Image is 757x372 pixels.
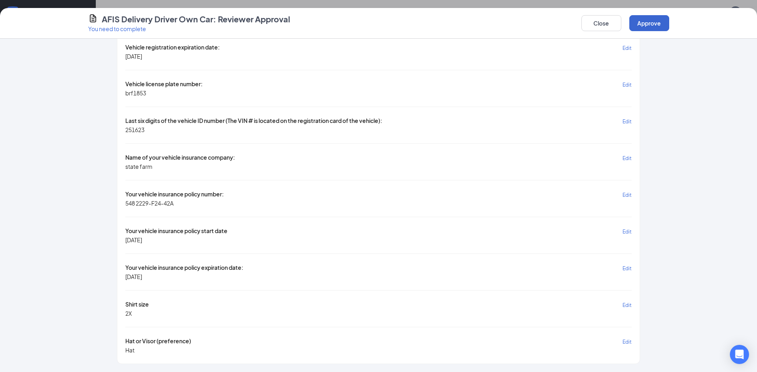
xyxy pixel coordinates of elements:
div: Open Intercom Messenger [730,345,749,364]
span: Edit [623,192,632,198]
button: Approve [629,15,669,31]
span: Edit [623,229,632,235]
span: [DATE] [125,273,142,281]
span: Hat or Visor (preference) [125,337,191,346]
span: brf1853 [125,89,146,97]
span: [DATE] [125,236,142,244]
button: Edit [623,43,632,52]
span: Edit [623,45,632,51]
span: Your vehicle insurance policy number: [125,190,224,199]
span: Your vehicle insurance policy start date [125,227,227,236]
span: Name of your vehicle insurance company: [125,153,235,162]
span: state farm [125,162,152,170]
button: Edit [623,337,632,346]
span: 2X [125,309,132,317]
span: Vehicle license plate number: [125,80,203,89]
button: Edit [623,117,632,126]
svg: CustomFormIcon [88,14,98,23]
span: Last six digits of the vehicle ID number (The VIN # is located on the registration card of the ve... [125,117,382,126]
span: Edit [623,265,632,271]
button: Edit [623,227,632,236]
button: Edit [623,190,632,199]
span: Edit [623,119,632,125]
span: [DATE] [125,52,142,60]
button: Edit [623,300,632,309]
button: Close [581,15,621,31]
h4: AFIS Delivery Driver Own Car: Reviewer Approval [102,14,290,25]
span: Edit [623,339,632,345]
span: Your vehicle insurance policy expiration date: [125,263,243,273]
span: Edit [623,82,632,88]
p: You need to complete [88,25,290,33]
button: Edit [623,263,632,273]
button: Edit [623,80,632,89]
span: Edit [623,155,632,161]
span: Vehicle registration expiration date: [125,43,220,52]
span: Hat [125,346,134,354]
span: Shirt size [125,300,149,309]
span: 251623 [125,126,144,134]
span: Edit [623,302,632,308]
button: Edit [623,153,632,162]
span: 548 2229-F24-42A [125,199,174,207]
